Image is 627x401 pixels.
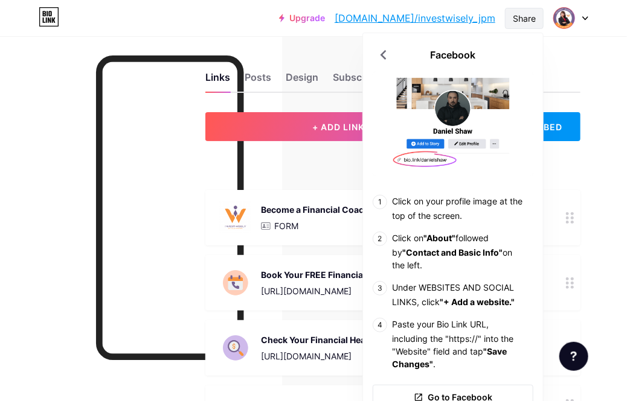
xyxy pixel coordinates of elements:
a: [DOMAIN_NAME]/investwisely_jpm [335,11,495,25]
span: + ADD LINK [312,122,364,132]
span: Click on your profile image at the top of the screen. [392,196,522,221]
div: Subscribers [333,70,405,92]
span: Click on followed by on the left. [392,233,512,270]
img: Book Your FREE Financial Coaching Call [220,267,251,298]
div: Facebook [431,48,476,62]
b: "About" [423,233,455,243]
b: "Contact and Basic Info" [402,247,503,257]
div: Share [513,12,536,25]
div: Posts [245,70,271,92]
b: "+ Add a website." [440,297,515,307]
div: [URL][DOMAIN_NAME] [261,350,437,362]
div: Design [286,70,318,92]
p: FORM [274,219,298,232]
div: Book Your FREE Financial Coaching Call [261,268,426,281]
img: Facebook [373,72,533,176]
span: Paste your Bio Link URL, including the "https://" into the "Website" field and tap . [392,319,513,369]
img: Become a Financial Coach. Join My Team! [220,202,251,233]
img: Julie Miranda [553,7,576,30]
a: Upgrade [279,13,325,23]
span: Under WEBSITES AND SOCIAL LINKS, click [392,282,515,307]
div: [URL][DOMAIN_NAME] [261,285,426,297]
div: Links [205,70,230,92]
div: Check Your Financial Health in 60 Seconds [261,333,437,346]
div: Become a Financial Coach. Join My Team! [261,203,433,216]
img: Check Your Financial Health in 60 Seconds [220,332,251,364]
button: + ADD LINK [205,112,471,141]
